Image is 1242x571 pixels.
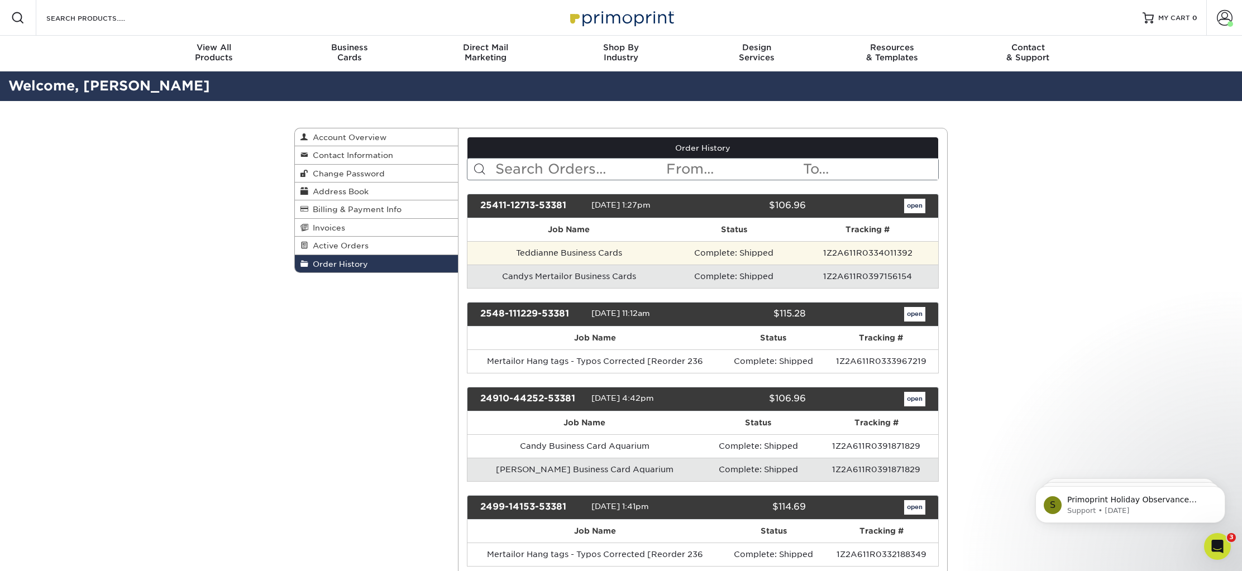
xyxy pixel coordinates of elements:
[694,392,814,406] div: $106.96
[665,159,801,180] input: From...
[295,146,458,164] a: Contact Information
[824,42,960,52] span: Resources
[904,500,925,515] a: open
[295,237,458,255] a: Active Orders
[308,133,386,142] span: Account Overview
[1019,463,1242,541] iframe: Intercom notifications message
[723,327,824,349] th: Status
[824,543,938,566] td: 1Z2A611R0332188349
[472,500,591,515] div: 2499-14153-53381
[467,411,703,434] th: Job Name
[418,36,553,71] a: Direct MailMarketing
[295,165,458,183] a: Change Password
[1227,533,1236,542] span: 3
[815,411,938,434] th: Tracking #
[146,42,282,63] div: Products
[904,199,925,213] a: open
[591,394,654,402] span: [DATE] 4:42pm
[694,307,814,322] div: $115.28
[689,36,824,71] a: DesignServices
[694,199,814,213] div: $106.96
[815,458,938,481] td: 1Z2A611R0391871829
[797,241,938,265] td: 1Z2A611R0334011392
[295,128,458,146] a: Account Overview
[308,151,393,160] span: Contact Information
[295,183,458,200] a: Address Book
[467,349,723,373] td: Mertailor Hang tags - Typos Corrected [Reorder 236
[467,458,703,481] td: [PERSON_NAME] Business Card Aquarium
[694,500,814,515] div: $114.69
[960,36,1096,71] a: Contact& Support
[308,187,369,196] span: Address Book
[553,42,689,52] span: Shop By
[553,36,689,71] a: Shop ByIndustry
[146,42,282,52] span: View All
[295,219,458,237] a: Invoices
[671,241,797,265] td: Complete: Shipped
[824,349,938,373] td: 1Z2A611R0333967219
[472,392,591,406] div: 24910-44252-53381
[308,241,369,250] span: Active Orders
[591,309,650,318] span: [DATE] 11:12am
[723,520,824,543] th: Status
[467,327,723,349] th: Job Name
[467,434,703,458] td: Candy Business Card Aquarium
[815,434,938,458] td: 1Z2A611R0391871829
[824,42,960,63] div: & Templates
[467,137,939,159] a: Order History
[802,159,938,180] input: To...
[467,543,723,566] td: Mertailor Hang tags - Typos Corrected [Reorder 236
[45,11,154,25] input: SEARCH PRODUCTS.....
[282,42,418,63] div: Cards
[308,223,345,232] span: Invoices
[295,255,458,272] a: Order History
[553,42,689,63] div: Industry
[702,458,815,481] td: Complete: Shipped
[1204,533,1231,560] iframe: Intercom live chat
[723,543,824,566] td: Complete: Shipped
[824,520,938,543] th: Tracking #
[472,199,591,213] div: 25411-12713-53381
[671,265,797,288] td: Complete: Shipped
[960,42,1096,52] span: Contact
[904,307,925,322] a: open
[282,36,418,71] a: BusinessCards
[671,218,797,241] th: Status
[960,42,1096,63] div: & Support
[308,260,368,268] span: Order History
[824,36,960,71] a: Resources& Templates
[494,159,666,180] input: Search Orders...
[591,502,649,511] span: [DATE] 1:41pm
[702,411,815,434] th: Status
[467,218,671,241] th: Job Name
[702,434,815,458] td: Complete: Shipped
[282,42,418,52] span: Business
[904,392,925,406] a: open
[797,218,938,241] th: Tracking #
[308,205,402,214] span: Billing & Payment Info
[1150,541,1242,571] iframe: Google Customer Reviews
[467,520,723,543] th: Job Name
[308,169,385,178] span: Change Password
[467,265,671,288] td: Candys Mertailor Business Cards
[1192,14,1197,22] span: 0
[591,200,651,209] span: [DATE] 1:27pm
[467,241,671,265] td: Teddianne Business Cards
[295,200,458,218] a: Billing & Payment Info
[723,349,824,373] td: Complete: Shipped
[1158,13,1190,23] span: MY CART
[418,42,553,63] div: Marketing
[418,42,553,52] span: Direct Mail
[689,42,824,63] div: Services
[689,42,824,52] span: Design
[824,327,938,349] th: Tracking #
[146,36,282,71] a: View AllProducts
[797,265,938,288] td: 1Z2A611R0397156154
[472,307,591,322] div: 2548-111229-53381
[565,6,677,30] img: Primoprint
